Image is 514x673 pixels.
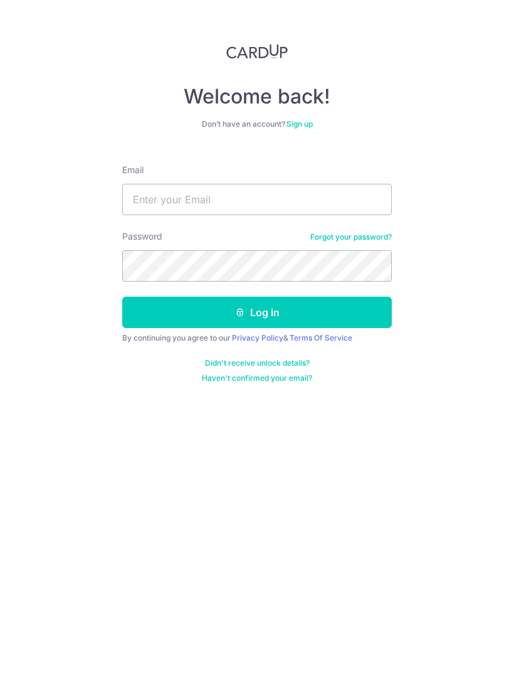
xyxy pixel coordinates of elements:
button: Log in [122,297,392,328]
input: Enter your Email [122,184,392,215]
a: Didn't receive unlock details? [205,358,310,368]
a: Privacy Policy [232,333,283,342]
a: Forgot your password? [310,232,392,242]
a: Sign up [286,119,313,129]
img: CardUp Logo [226,44,288,59]
label: Email [122,164,144,176]
div: Don’t have an account? [122,119,392,129]
label: Password [122,230,162,243]
a: Terms Of Service [290,333,352,342]
a: Haven't confirmed your email? [202,373,312,383]
h4: Welcome back! [122,84,392,109]
div: By continuing you agree to our & [122,333,392,343]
